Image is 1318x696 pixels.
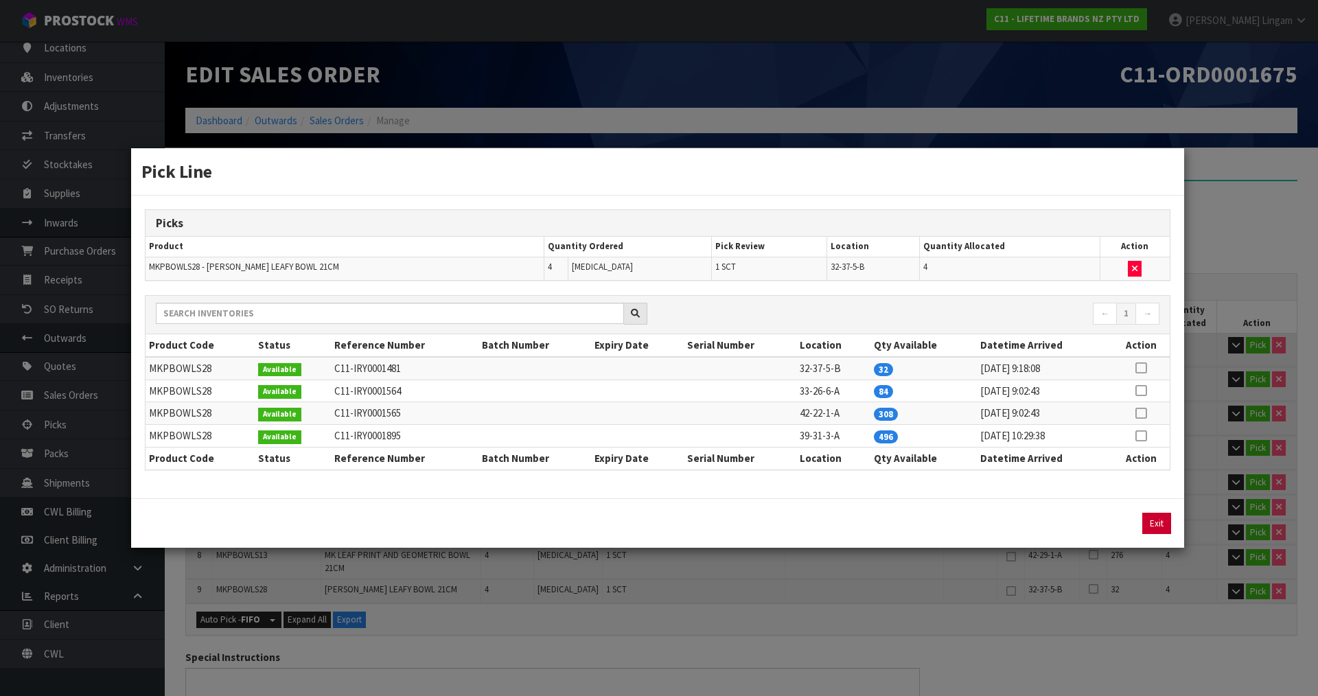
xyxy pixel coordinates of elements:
[572,261,633,272] span: [MEDICAL_DATA]
[923,261,927,272] span: 4
[141,159,1174,184] h3: Pick Line
[977,425,1112,448] td: [DATE] 10:29:38
[715,261,736,272] span: 1 SCT
[255,334,330,356] th: Status
[1135,303,1159,325] a: →
[874,363,893,376] span: 32
[146,237,544,257] th: Product
[331,402,479,425] td: C11-IRY0001565
[1112,334,1170,356] th: Action
[1116,303,1136,325] a: 1
[149,261,339,272] span: MKPBOWLS28 - [PERSON_NAME] LEAFY BOWL 21CM
[977,380,1112,402] td: [DATE] 9:02:43
[156,303,624,324] input: Search inventories
[331,334,479,356] th: Reference Number
[668,303,1159,327] nav: Page navigation
[258,363,301,377] span: Available
[712,237,827,257] th: Pick Review
[870,334,977,356] th: Qty Available
[478,334,591,356] th: Batch Number
[977,357,1112,380] td: [DATE] 9:18:08
[874,430,898,443] span: 496
[258,408,301,421] span: Available
[548,261,552,272] span: 4
[826,237,919,257] th: Location
[146,357,255,380] td: MKPBOWLS28
[1093,303,1117,325] a: ←
[796,380,870,402] td: 33-26-6-A
[1112,448,1170,469] th: Action
[874,408,898,421] span: 308
[920,237,1100,257] th: Quantity Allocated
[478,448,591,469] th: Batch Number
[544,237,711,257] th: Quantity Ordered
[146,334,255,356] th: Product Code
[258,430,301,444] span: Available
[1100,237,1170,257] th: Action
[1142,513,1171,534] button: Exit
[977,402,1112,425] td: [DATE] 9:02:43
[831,261,864,272] span: 32-37-5-B
[591,334,684,356] th: Expiry Date
[684,334,796,356] th: Serial Number
[796,402,870,425] td: 42-22-1-A
[331,357,479,380] td: C11-IRY0001481
[258,385,301,399] span: Available
[591,448,684,469] th: Expiry Date
[874,385,893,398] span: 84
[796,425,870,448] td: 39-31-3-A
[684,448,796,469] th: Serial Number
[977,334,1112,356] th: Datetime Arrived
[156,217,1159,230] h3: Picks
[331,448,479,469] th: Reference Number
[796,334,870,356] th: Location
[870,448,977,469] th: Qty Available
[255,448,330,469] th: Status
[796,448,870,469] th: Location
[331,380,479,402] td: C11-IRY0001564
[796,357,870,380] td: 32-37-5-B
[331,425,479,448] td: C11-IRY0001895
[146,448,255,469] th: Product Code
[146,425,255,448] td: MKPBOWLS28
[146,402,255,425] td: MKPBOWLS28
[146,380,255,402] td: MKPBOWLS28
[977,448,1112,469] th: Datetime Arrived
